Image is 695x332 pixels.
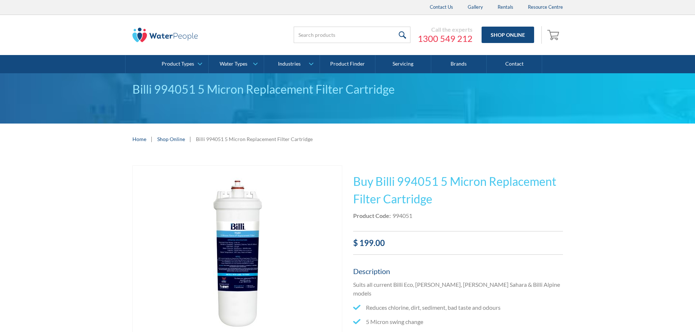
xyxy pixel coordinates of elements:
[157,135,185,143] a: Shop Online
[431,55,487,73] a: Brands
[418,33,472,44] a: 1300 549 212
[487,55,542,73] a: Contact
[482,27,534,43] a: Shop Online
[353,173,563,208] h1: Buy Billi 994051 5 Micron Replacement Filter Cartridge
[264,55,319,73] a: Industries
[209,55,264,73] a: Water Types
[153,55,208,73] a: Product Types
[353,303,563,312] li: Reduces chlorine, dirt, sediment, bad taste and odours
[150,134,154,143] div: |
[132,135,146,143] a: Home
[418,26,472,33] div: Call the experts
[375,55,431,73] a: Servicing
[545,26,563,44] a: Open cart
[132,81,563,98] div: Billi 994051 5 Micron Replacement Filter Cartridge
[353,317,563,326] li: 5 Micron swing change
[353,266,563,277] h5: Description
[393,211,412,220] div: 994051
[353,237,563,249] div: $ 199.00
[132,28,198,42] img: The Water People
[278,61,301,67] div: Industries
[220,61,247,67] div: Water Types
[353,212,391,219] strong: Product Code:
[547,29,561,40] img: shopping cart
[353,280,563,298] p: Suits all current Billi Eco, [PERSON_NAME], [PERSON_NAME] Sahara & Billi Alpine models
[162,61,194,67] div: Product Types
[189,134,192,143] div: |
[196,135,313,143] div: Billi 994051 5 Micron Replacement Filter Cartridge
[320,55,375,73] a: Product Finder
[294,27,410,43] input: Search products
